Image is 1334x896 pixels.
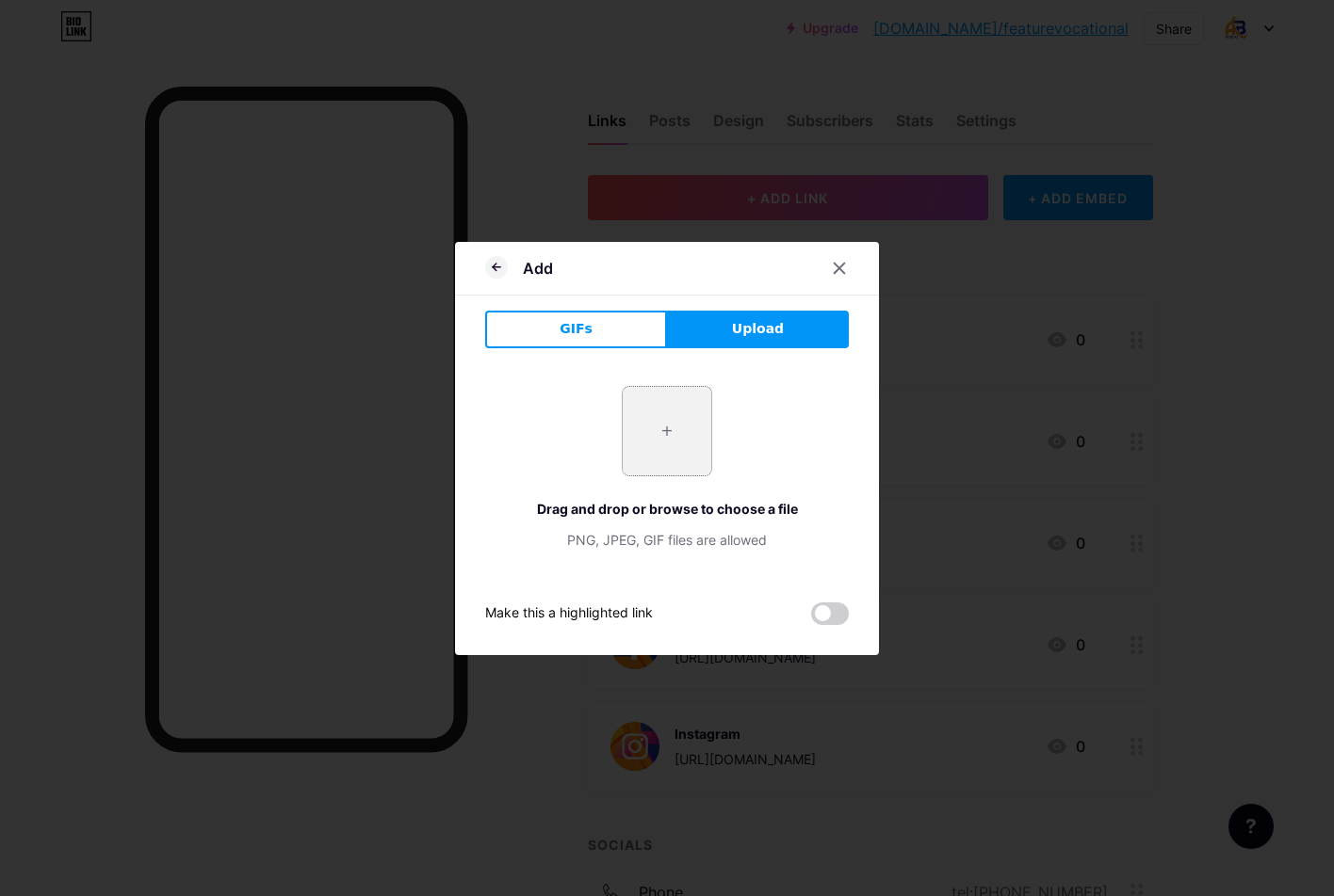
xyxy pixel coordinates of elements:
[485,311,667,348] button: GIFs
[523,257,553,280] div: Add
[732,319,784,339] span: Upload
[560,319,593,339] span: GIFs
[667,311,849,348] button: Upload
[485,602,653,625] div: Make this a highlighted link
[485,499,849,519] div: Drag and drop or browse to choose a file
[485,530,849,550] div: PNG, JPEG, GIF files are allowed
